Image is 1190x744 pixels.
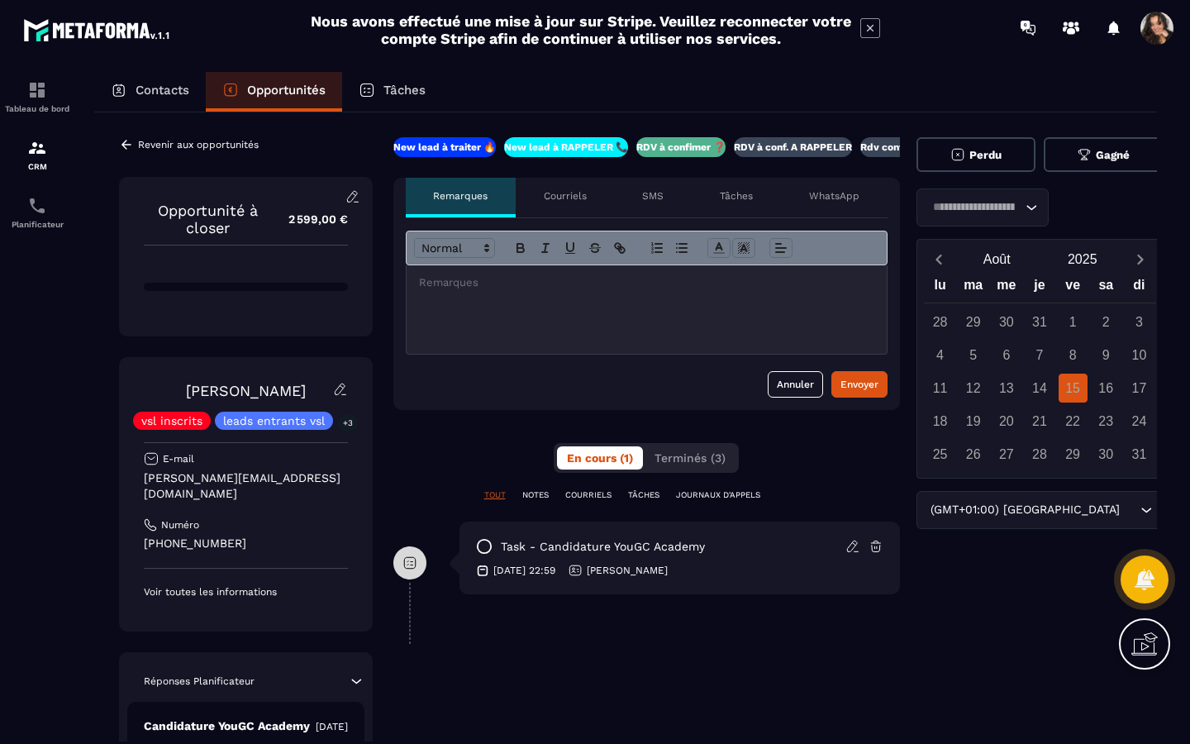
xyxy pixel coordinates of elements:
div: 9 [1092,341,1121,370]
div: 20 [992,407,1021,436]
div: 26 [959,440,988,469]
div: 8 [1059,341,1088,370]
p: [PERSON_NAME] [587,564,668,577]
p: RDV à conf. A RAPPELER [734,141,852,154]
button: Annuler [768,371,823,398]
div: 28 [926,308,954,336]
div: 25 [926,440,954,469]
p: Rdv confirmé ✅ [860,141,940,154]
div: 28 [1025,440,1054,469]
p: TÂCHES [628,489,659,501]
p: Opportunités [247,83,326,98]
p: task - Candidature YouGC Academy [501,539,705,555]
button: Gagné [1044,137,1164,172]
p: New lead à traiter 🔥 [393,141,496,154]
button: Perdu [916,137,1036,172]
div: Search for option [916,491,1164,529]
div: lu [924,274,957,303]
p: Candidature YouGC Academy [144,718,310,734]
p: E-mail [163,452,194,465]
p: leads entrants vsl [223,415,325,427]
a: schedulerschedulerPlanificateur [4,184,70,241]
input: Search for option [1124,501,1136,519]
div: sa [1089,274,1122,303]
div: 29 [1059,440,1088,469]
div: ma [957,274,990,303]
p: Réponses Planificateur [144,675,255,688]
div: di [1122,274,1155,303]
div: 31 [1125,440,1154,469]
p: Voir toutes les informations [144,585,348,599]
a: [PERSON_NAME] [186,382,306,399]
span: (GMT+01:00) [GEOGRAPHIC_DATA] [927,501,1124,519]
div: 1 [1059,308,1088,336]
div: Calendar days [924,308,1156,469]
div: 16 [1092,374,1121,403]
p: Revenir aux opportunités [138,139,259,150]
p: [PERSON_NAME][EMAIL_ADDRESS][DOMAIN_NAME] [144,470,348,502]
div: 27 [992,440,1021,469]
span: En cours (1) [567,451,633,465]
span: Gagné [1096,149,1130,161]
div: 29 [959,308,988,336]
div: 3 [1125,308,1154,336]
p: Numéro [161,518,199,532]
div: 19 [959,407,988,436]
button: Open months overlay [954,245,1040,274]
p: TOUT [484,489,506,501]
p: JOURNAUX D'APPELS [676,489,760,501]
div: 21 [1025,407,1054,436]
p: WhatsApp [809,189,859,203]
p: New lead à RAPPELER 📞 [504,141,628,154]
p: SMS [642,189,664,203]
button: Envoyer [831,371,888,398]
button: Next month [1126,248,1156,270]
span: Perdu [969,149,1002,161]
a: Contacts [94,72,206,112]
div: 2 [1092,308,1121,336]
div: 13 [992,374,1021,403]
div: 22 [1059,407,1088,436]
input: Search for option [927,198,1021,217]
img: formation [27,138,47,158]
p: COURRIELS [565,489,612,501]
div: 17 [1125,374,1154,403]
div: Envoyer [840,376,878,393]
p: NOTES [522,489,549,501]
p: RDV à confimer ❓ [636,141,726,154]
div: 31 [1025,308,1054,336]
div: 12 [959,374,988,403]
h2: Nous avons effectué une mise à jour sur Stripe. Veuillez reconnecter votre compte Stripe afin de ... [310,12,852,47]
a: Tâches [342,72,442,112]
p: vsl inscrits [141,415,202,427]
div: 23 [1092,407,1121,436]
button: Previous month [924,248,954,270]
p: +3 [337,414,359,432]
div: 24 [1125,407,1154,436]
p: [DATE] [316,720,348,733]
img: scheduler [27,196,47,216]
div: 18 [926,407,954,436]
div: 10 [1125,341,1154,370]
p: Remarques [433,189,488,203]
div: Search for option [916,188,1049,227]
div: je [1023,274,1056,303]
div: 30 [1092,440,1121,469]
p: Contacts [136,83,189,98]
img: formation [27,80,47,100]
div: 7 [1025,341,1054,370]
p: Tableau de bord [4,104,70,113]
div: 11 [926,374,954,403]
p: CRM [4,162,70,171]
div: 6 [992,341,1021,370]
a: formationformationTableau de bord [4,68,70,126]
p: Tâches [720,189,753,203]
div: me [990,274,1023,303]
span: Terminés (3) [654,451,726,465]
div: 30 [992,308,1021,336]
p: Opportunité à closer [144,202,272,236]
button: Open years overlay [1040,245,1126,274]
a: Opportunités [206,72,342,112]
div: 4 [926,341,954,370]
div: 14 [1025,374,1054,403]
